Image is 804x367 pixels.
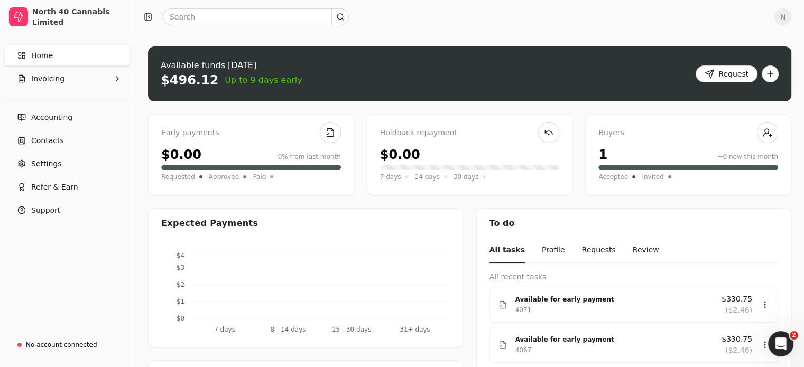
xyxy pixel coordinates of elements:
[161,217,258,230] div: Expected Payments
[380,172,401,182] span: 7 days
[581,238,615,263] button: Requests
[270,326,306,333] tspan: 8 - 14 days
[161,72,218,89] div: $496.12
[32,6,126,27] div: North 40 Cannabis Limited
[209,172,239,182] span: Approved
[225,74,302,87] span: Up to 9 days early
[477,209,791,238] div: To do
[4,130,131,151] a: Contacts
[163,8,349,25] input: Search
[717,152,778,162] div: +0 new this month
[725,345,752,356] span: ($2.46)
[4,107,131,128] a: Accounting
[4,45,131,66] a: Home
[633,238,659,263] button: Review
[161,59,302,72] div: Available funds [DATE]
[790,331,798,340] span: 2
[31,135,64,146] span: Contacts
[161,145,201,164] div: $0.00
[768,331,793,356] iframe: Intercom live chat
[177,315,184,322] tspan: $0
[278,152,341,162] div: 0% from last month
[515,305,532,315] div: 4071
[642,172,663,182] span: Invited
[380,127,560,139] div: Holdback repayment
[774,8,791,25] button: N
[4,153,131,174] a: Settings
[380,145,420,164] div: $0.00
[515,334,714,345] div: Available for early payment
[31,182,78,193] span: Refer & Earn
[214,326,235,333] tspan: 7 days
[4,335,131,354] a: No account connected
[725,305,752,316] span: ($2.46)
[177,264,184,271] tspan: $3
[31,73,64,84] span: Invoicing
[31,50,53,61] span: Home
[489,271,779,283] div: All recent tasks
[31,112,72,123] span: Accounting
[414,172,439,182] span: 14 days
[4,68,131,89] button: Invoicing
[542,238,565,263] button: Profile
[161,127,341,139] div: Early payments
[31,158,61,170] span: Settings
[31,205,60,216] span: Support
[598,145,607,164] div: 1
[332,326,372,333] tspan: 15 - 30 days
[722,334,752,345] span: $330.75
[454,172,478,182] span: 30 days
[696,65,757,82] button: Request
[722,294,752,305] span: $330.75
[400,326,430,333] tspan: 31+ days
[515,294,714,305] div: Available for early payment
[515,345,532,355] div: 4067
[598,172,628,182] span: Accepted
[177,281,184,288] tspan: $2
[177,252,184,259] tspan: $4
[489,238,525,263] button: All tasks
[177,298,184,305] tspan: $1
[4,176,131,197] button: Refer & Earn
[598,127,778,139] div: Buyers
[4,200,131,221] button: Support
[26,340,97,350] div: No account connected
[253,172,266,182] span: Paid
[161,172,195,182] span: Requested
